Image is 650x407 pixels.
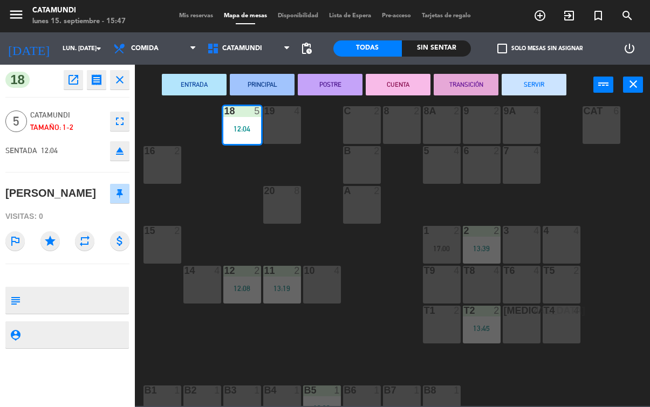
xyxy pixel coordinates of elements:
div: 4 [454,146,460,156]
i: receipt [90,73,103,86]
div: 1 [414,385,420,395]
i: power_input [597,78,610,91]
div: 8 [294,186,300,196]
button: menu [8,6,24,26]
i: eject [113,144,126,157]
i: subject [9,294,21,306]
i: menu [8,6,24,23]
div: 1 [454,385,460,395]
span: Lista de Espera [324,13,377,19]
i: star [40,231,60,251]
div: 2 [494,146,500,156]
span: Mapa de mesas [218,13,272,19]
button: ENTRADA [162,74,227,95]
div: 4 [294,106,300,116]
i: close [113,73,126,86]
div: 2 [374,106,380,116]
span: 5 [5,111,27,132]
div: 2 [494,226,500,236]
span: 18 [5,72,30,88]
label: Solo mesas sin asignar [497,44,583,53]
span: Catamundi [30,109,105,121]
span: check_box_outline_blank [497,44,507,53]
button: close [110,70,129,89]
button: SERVIR [502,74,566,95]
div: 2 [294,266,300,275]
button: fullscreen [110,112,129,131]
div: 1 [374,385,380,395]
button: PRINCIPAL [230,74,295,95]
div: 12:08 [223,285,261,292]
div: 1 [214,385,221,395]
div: Cat [584,106,584,116]
span: Tarjetas de regalo [416,13,476,19]
div: 5 [254,106,261,116]
i: search [621,9,634,22]
div: 4 [214,266,221,275]
div: 2 [174,146,181,156]
button: power_input [593,77,613,93]
div: 1 [294,385,300,395]
div: 2 [494,306,500,315]
div: 12 [224,266,225,275]
div: 2 [414,106,420,116]
button: open_in_new [64,70,83,89]
div: Sin sentar [402,40,471,57]
div: Todas [333,40,402,57]
i: power_settings_new [623,42,636,55]
span: 12:04 [41,146,58,155]
div: B2 [184,385,185,395]
div: 14 [184,266,185,275]
div: Visitas: 0 [5,207,129,226]
div: 2 [254,266,261,275]
div: 4 [334,266,340,275]
span: Comida [131,45,159,52]
button: CUENTA [366,74,430,95]
div: 4 [454,266,460,275]
div: 10 [304,266,305,275]
div: 13:45 [463,325,501,332]
div: 19 [264,106,265,116]
div: B [344,146,345,156]
button: close [623,77,643,93]
div: 13:19 [263,285,301,292]
div: C [344,106,345,116]
i: exit_to_app [563,9,576,22]
i: outlined_flag [5,231,25,251]
i: arrow_drop_down [92,42,105,55]
div: b4 [264,385,265,395]
div: 6 [613,106,620,116]
div: Catamundi [32,5,126,16]
span: WALK IN [555,6,584,25]
div: Tamaño: 1-2 [30,121,105,134]
div: 12:04 [223,125,261,133]
button: receipt [87,70,106,89]
div: 4 [533,146,540,156]
div: 11 [264,266,265,275]
div: 4 [494,266,500,275]
i: open_in_new [67,73,80,86]
span: Disponibilidad [272,13,324,19]
span: Pre-acceso [377,13,416,19]
button: POSTRE [298,74,362,95]
span: pending_actions [300,42,313,55]
i: close [627,78,640,91]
